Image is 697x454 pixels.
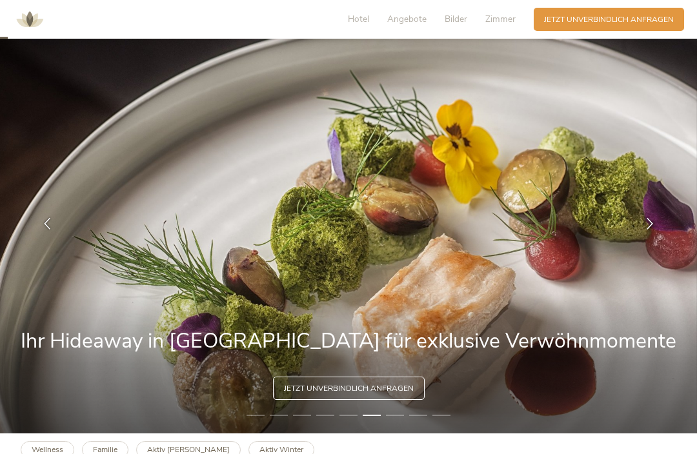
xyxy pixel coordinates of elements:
span: Hotel [348,13,369,25]
a: AMONTI & LUNARIS Wellnessresort [10,15,49,23]
span: Bilder [445,13,467,25]
span: Jetzt unverbindlich anfragen [544,14,674,25]
span: Jetzt unverbindlich anfragen [284,383,414,394]
span: Zimmer [485,13,516,25]
span: Angebote [387,13,427,25]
